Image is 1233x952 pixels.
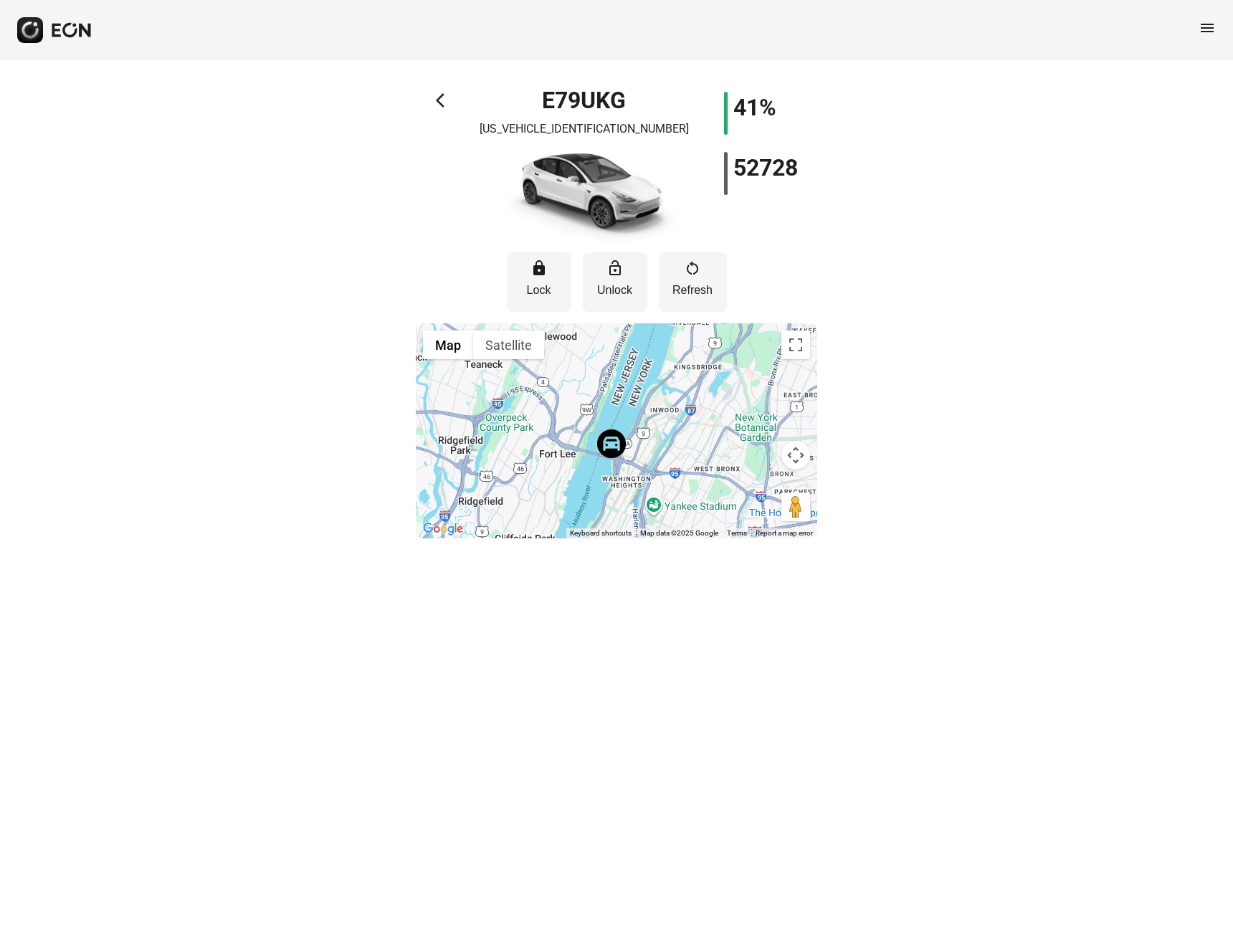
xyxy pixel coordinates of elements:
[507,252,571,312] button: Lock
[756,529,813,537] a: Report a map error
[583,252,647,312] button: Unlock
[659,252,727,312] button: Refresh
[684,260,701,277] span: restart_alt
[419,520,467,538] a: Open this area in Google Maps (opens a new window)
[480,120,689,138] p: [US_VEHICLE_IDENTIFICATION_NUMBER]
[542,92,626,109] h1: E79UKG
[781,441,810,470] button: Map camera controls
[530,260,548,277] span: lock
[1199,19,1216,37] span: menu
[570,528,632,538] button: Keyboard shortcuts
[666,282,720,299] p: Refresh
[473,330,544,359] button: Show satellite imagery
[640,529,718,537] span: Map data ©2025 Google
[727,529,747,537] a: Terms (opens in new tab)
[423,330,473,359] button: Show street map
[733,99,776,116] h1: 41%
[590,282,640,299] p: Unlock
[436,92,453,109] span: arrow_back_ios
[781,330,810,359] button: Toggle fullscreen view
[419,520,467,538] img: Google
[606,260,624,277] span: lock_open
[781,492,810,521] button: Drag Pegman onto the map to open Street View
[514,282,564,299] p: Lock
[733,159,798,176] h1: 52728
[484,143,685,244] img: car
